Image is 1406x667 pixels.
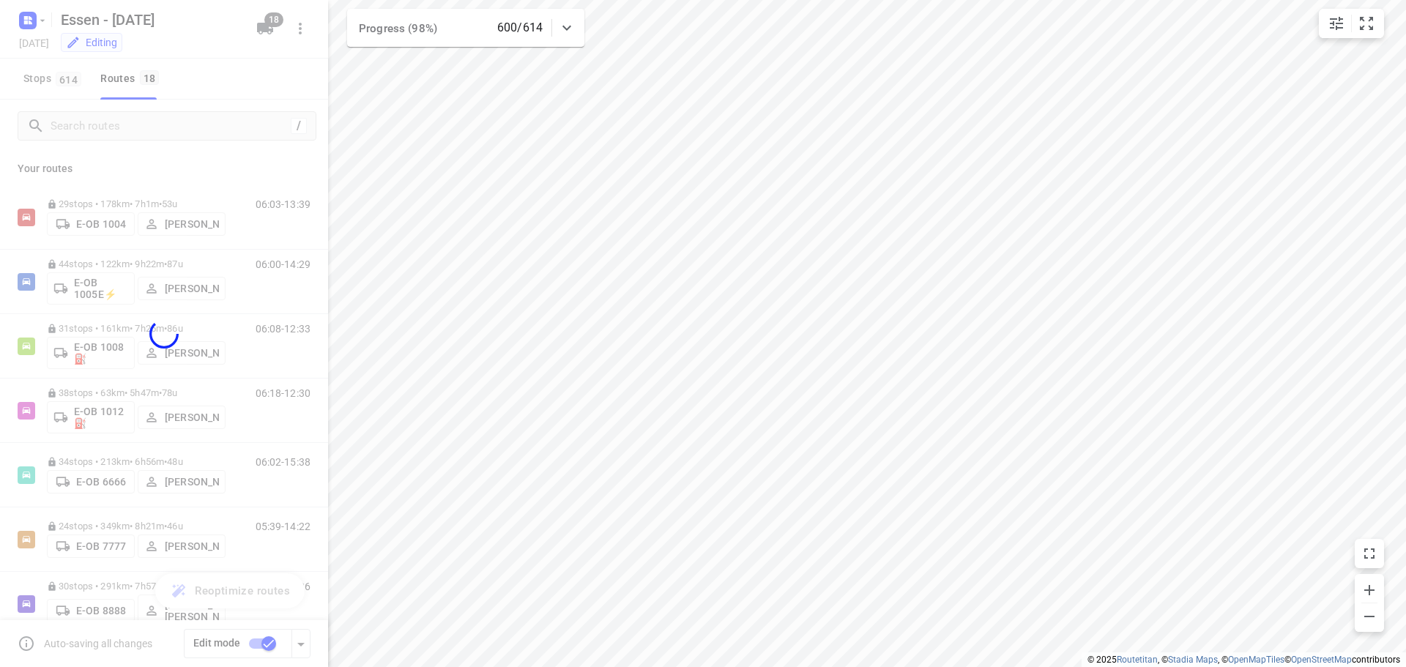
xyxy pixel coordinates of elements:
[1291,655,1352,665] a: OpenStreetMap
[497,19,543,37] p: 600/614
[1168,655,1218,665] a: Stadia Maps
[1228,655,1284,665] a: OpenMapTiles
[347,9,584,47] div: Progress (98%)600/614
[1117,655,1158,665] a: Routetitan
[359,22,437,35] span: Progress (98%)
[1319,9,1384,38] div: small contained button group
[1352,9,1381,38] button: Fit zoom
[1322,9,1351,38] button: Map settings
[1087,655,1400,665] li: © 2025 , © , © © contributors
